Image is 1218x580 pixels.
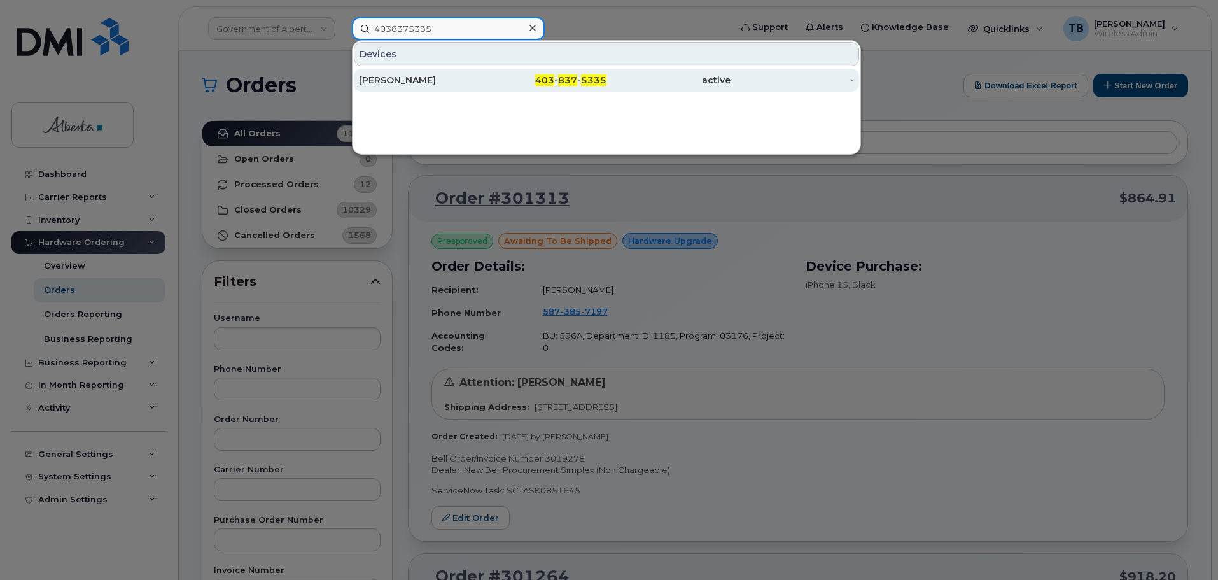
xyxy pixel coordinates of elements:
span: 403 [535,74,554,86]
a: [PERSON_NAME]403-837-5335active- [354,69,859,92]
div: [PERSON_NAME] [359,74,483,87]
div: - [731,74,855,87]
div: active [606,74,731,87]
span: 837 [558,74,577,86]
div: Devices [354,42,859,66]
div: - - [483,74,607,87]
span: 5335 [581,74,606,86]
